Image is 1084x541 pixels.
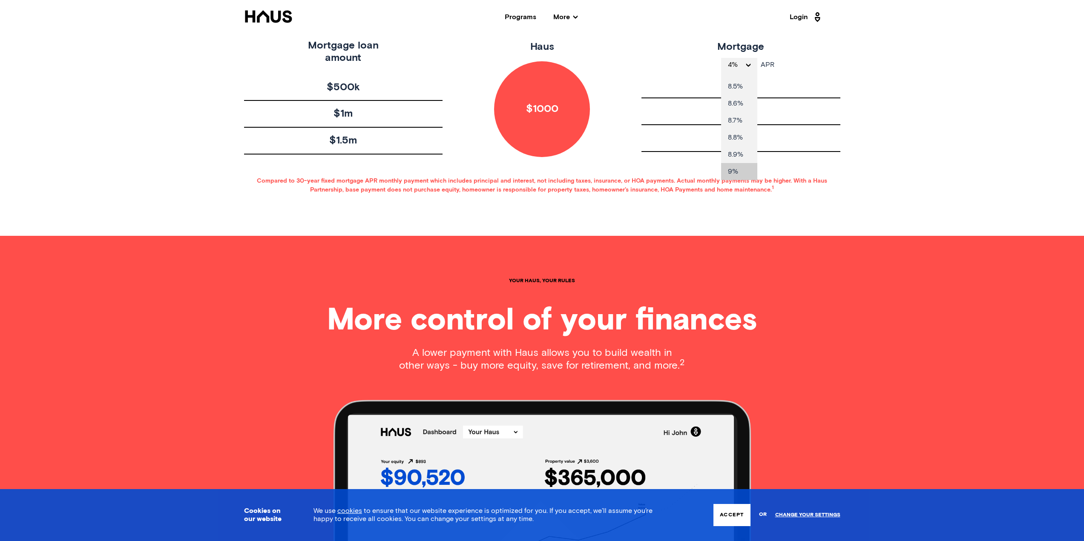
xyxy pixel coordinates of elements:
span: $500k [327,81,360,94]
li: 8.8% [721,129,757,146]
h1: More control of your finances [327,306,757,336]
h1: Your haus, Your rules [509,278,575,283]
li: 8.5% [721,78,757,95]
span: $1m [334,108,353,120]
li: 8.7% [721,112,757,129]
span: 4% [728,61,745,68]
span: $1.5m [329,135,357,147]
li: 9% [721,163,757,180]
button: Accept [713,504,750,526]
sup: 1 [772,185,774,190]
span: Compared to 30-year fixed mortgage APR monthly payment which includes principal and interest, not... [244,177,840,193]
h3: Cookies on our website [244,507,292,523]
span: We use to ensure that our website experience is optimized for you. If you accept, we’ll assume yo... [313,507,653,522]
span: or [759,507,767,522]
span: APR [757,61,774,68]
a: Login [790,10,823,24]
span: Haus [530,42,554,52]
span: $1000 [526,103,558,115]
a: Programs [505,14,536,20]
span: More [553,14,578,20]
span: Mortgage loan amount [308,40,379,64]
li: 8.9% [721,146,757,163]
a: Change your settings [775,512,840,518]
li: 8.6% [721,95,757,112]
a: cookies [337,507,362,514]
sup: 2 [680,358,685,367]
span: Mortgage [717,42,764,52]
button: close menu [721,58,757,72]
p: A lower payment with Haus allows you to build wealth in other ways - buy more equity, save for re... [399,346,685,372]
